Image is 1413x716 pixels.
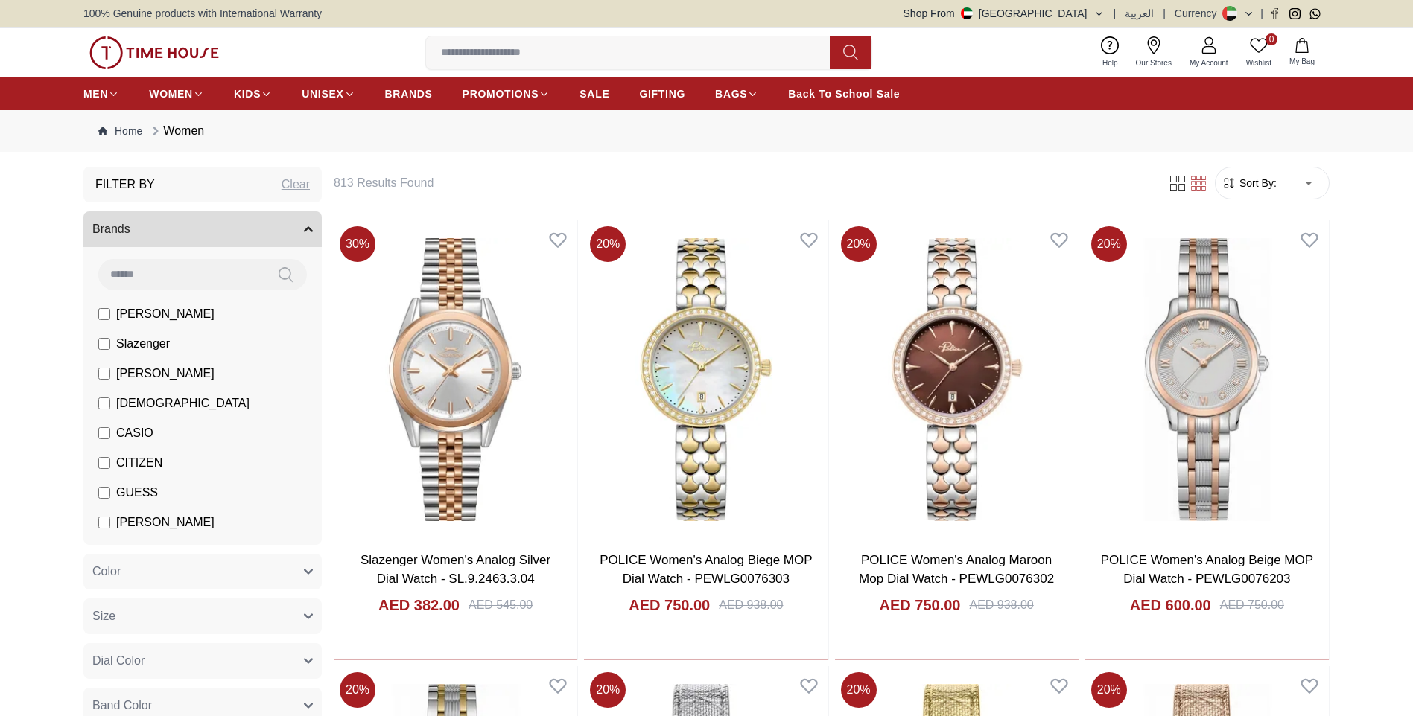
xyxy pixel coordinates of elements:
span: Help [1096,57,1124,68]
span: [PERSON_NAME] [116,514,215,531]
h4: AED 750.00 [880,595,961,616]
span: 20 % [590,672,626,708]
div: AED 938.00 [719,596,783,614]
h4: AED 750.00 [629,595,710,616]
span: WOMEN [149,86,193,101]
a: Home [98,124,142,138]
span: MEN [83,86,108,101]
span: Brands [92,220,130,238]
div: AED 938.00 [969,596,1033,614]
span: Band Color [92,697,152,715]
a: UNISEX [302,80,355,107]
a: Our Stores [1127,33,1181,71]
span: | [1114,6,1117,21]
a: POLICE Women's Analog Beige MOP Dial Watch - PEWLG0076203 [1101,553,1313,586]
h6: 813 Results Found [334,174,1149,192]
span: [PERSON_NAME] [116,365,215,383]
img: POLICE Women's Analog Biege MOP Dial Watch - PEWLG0076303 [584,220,828,539]
span: Size [92,607,115,625]
button: Sort By: [1222,176,1277,191]
a: POLICE Women's Analog Biege MOP Dial Watch - PEWLG0076303 [600,553,812,586]
img: United Arab Emirates [961,7,973,19]
a: KIDS [234,80,272,107]
div: AED 545.00 [469,596,533,614]
span: Slazenger [116,335,170,353]
img: ... [89,36,219,69]
a: Instagram [1289,8,1301,19]
span: GIFTING [639,86,685,101]
span: 20 % [340,672,375,708]
span: 30 % [340,226,375,262]
div: AED 750.00 [1220,596,1284,614]
span: BAGS [715,86,747,101]
h4: AED 600.00 [1130,595,1211,616]
div: Clear [282,176,310,194]
a: SALE [580,80,609,107]
a: Back To School Sale [788,80,900,107]
a: POLICE Women's Analog Maroon Mop Dial Watch - PEWLG0076302 [859,553,1054,586]
a: GIFTING [639,80,685,107]
a: MEN [83,80,119,107]
span: My Bag [1283,56,1321,67]
input: [PERSON_NAME] [98,368,110,380]
h3: Filter By [95,176,155,194]
span: PROMOTIONS [463,86,539,101]
input: CASIO [98,427,110,439]
span: CITIZEN [116,454,162,472]
span: [DEMOGRAPHIC_DATA] [116,394,250,412]
h4: AED 382.00 [378,595,460,616]
button: My Bag [1280,35,1324,70]
a: 0Wishlist [1237,33,1280,71]
a: PROMOTIONS [463,80,550,107]
input: GUESS [98,487,110,499]
a: BAGS [715,80,758,107]
div: Women [148,122,204,140]
span: GUESS [116,484,158,502]
div: Currency [1175,6,1223,21]
button: Brands [83,211,322,247]
button: Color [83,554,322,589]
nav: Breadcrumb [83,110,1330,152]
a: BRANDS [385,80,433,107]
input: [DEMOGRAPHIC_DATA] [98,397,110,409]
span: | [1260,6,1263,21]
img: POLICE Women's Analog Beige MOP Dial Watch - PEWLG0076203 [1085,220,1329,539]
span: My Account [1184,57,1234,68]
img: POLICE Women's Analog Maroon Mop Dial Watch - PEWLG0076302 [835,220,1079,539]
a: Facebook [1269,8,1280,19]
button: Shop From[GEOGRAPHIC_DATA] [904,6,1105,21]
input: Slazenger [98,338,110,350]
span: 20 % [841,226,877,262]
span: 20 % [1091,226,1127,262]
span: 0 [1266,33,1277,45]
span: UNISEX [302,86,343,101]
img: Slazenger Women's Analog Silver Dial Watch - SL.9.2463.3.04 [334,220,577,539]
a: Slazenger Women's Analog Silver Dial Watch - SL.9.2463.3.04 [361,553,550,586]
span: العربية [1125,6,1154,21]
span: Wishlist [1240,57,1277,68]
button: Dial Color [83,643,322,679]
span: SALE [580,86,609,101]
span: 20 % [1091,672,1127,708]
button: Size [83,598,322,634]
span: Color [92,563,121,581]
span: 20 % [590,226,626,262]
span: CASIO [116,424,153,442]
span: Back To School Sale [788,86,900,101]
span: 20 % [841,672,877,708]
span: BRANDS [385,86,433,101]
a: Help [1093,33,1127,71]
span: | [1163,6,1166,21]
span: 100% Genuine products with International Warranty [83,6,322,21]
span: KIDS [234,86,261,101]
input: [PERSON_NAME] [98,517,110,528]
span: Sort By: [1236,176,1277,191]
span: Dial Color [92,652,145,670]
a: Whatsapp [1309,8,1321,19]
span: Police [116,543,149,561]
a: WOMEN [149,80,204,107]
